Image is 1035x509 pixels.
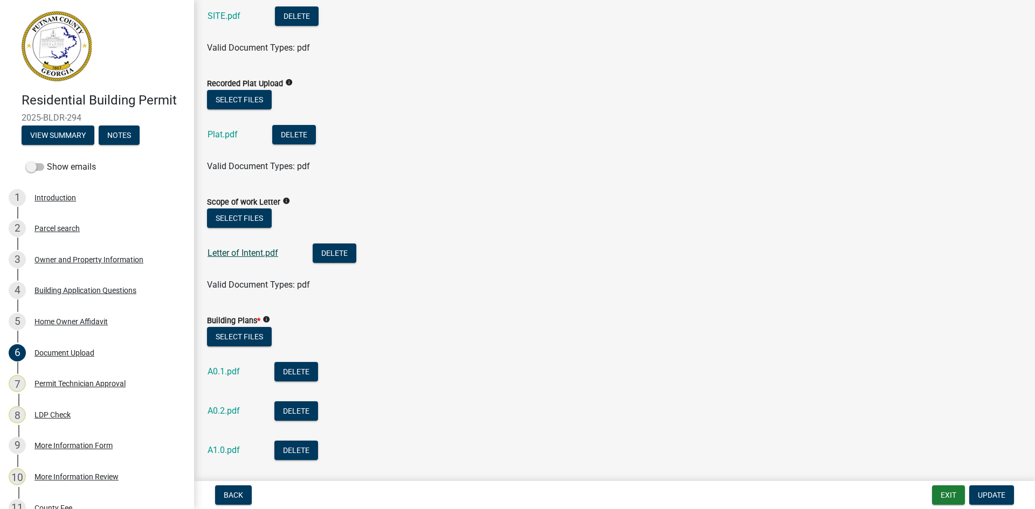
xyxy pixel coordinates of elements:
[34,349,94,357] div: Document Upload
[208,406,240,416] a: A0.2.pdf
[207,327,272,346] button: Select files
[207,199,280,206] label: Scope of work Letter
[275,12,319,22] wm-modal-confirm: Delete Document
[9,437,26,454] div: 9
[285,79,293,86] i: info
[969,485,1014,505] button: Update
[208,11,240,21] a: SITE.pdf
[34,194,76,201] div: Introduction
[978,491,1005,499] span: Update
[215,485,252,505] button: Back
[34,256,143,263] div: Owner and Property Information
[9,375,26,392] div: 7
[34,225,80,232] div: Parcel search
[274,401,318,421] button: Delete
[932,485,965,505] button: Exit
[313,243,356,263] button: Delete
[274,362,318,381] button: Delete
[274,446,318,456] wm-modal-confirm: Delete Document
[9,406,26,423] div: 8
[34,318,108,325] div: Home Owner Affidavit
[274,407,318,417] wm-modal-confirm: Delete Document
[274,367,318,378] wm-modal-confirm: Delete Document
[272,125,316,144] button: Delete
[9,189,26,206] div: 1
[263,316,270,323] i: info
[34,287,136,294] div: Building Application Questions
[208,366,240,376] a: A0.1.pdf
[207,280,310,290] span: Valid Document Types: pdf
[207,317,260,325] label: Building Plans
[313,249,356,259] wm-modal-confirm: Delete Document
[208,445,240,455] a: A1.0.pdf
[22,125,94,145] button: View Summary
[22,11,92,81] img: Putnam County, Georgia
[207,161,310,171] span: Valid Document Types: pdf
[34,380,126,387] div: Permit Technician Approval
[34,473,119,480] div: More Information Review
[22,93,185,108] h4: Residential Building Permit
[9,282,26,299] div: 4
[99,125,140,145] button: Notes
[208,248,278,258] a: Letter of Intent.pdf
[34,411,71,419] div: LDP Check
[207,90,272,109] button: Select files
[224,491,243,499] span: Back
[282,197,290,205] i: info
[34,442,113,449] div: More Information Form
[9,313,26,330] div: 5
[22,113,172,123] span: 2025-BLDR-294
[208,129,238,140] a: Plat.pdf
[9,220,26,237] div: 2
[9,468,26,485] div: 10
[99,131,140,140] wm-modal-confirm: Notes
[207,208,272,228] button: Select files
[274,441,318,460] button: Delete
[207,43,310,53] span: Valid Document Types: pdf
[272,130,316,141] wm-modal-confirm: Delete Document
[9,251,26,268] div: 3
[9,344,26,361] div: 6
[26,161,96,173] label: Show emails
[207,80,283,88] label: Recorded Plat Upload
[275,6,319,26] button: Delete
[22,131,94,140] wm-modal-confirm: Summary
